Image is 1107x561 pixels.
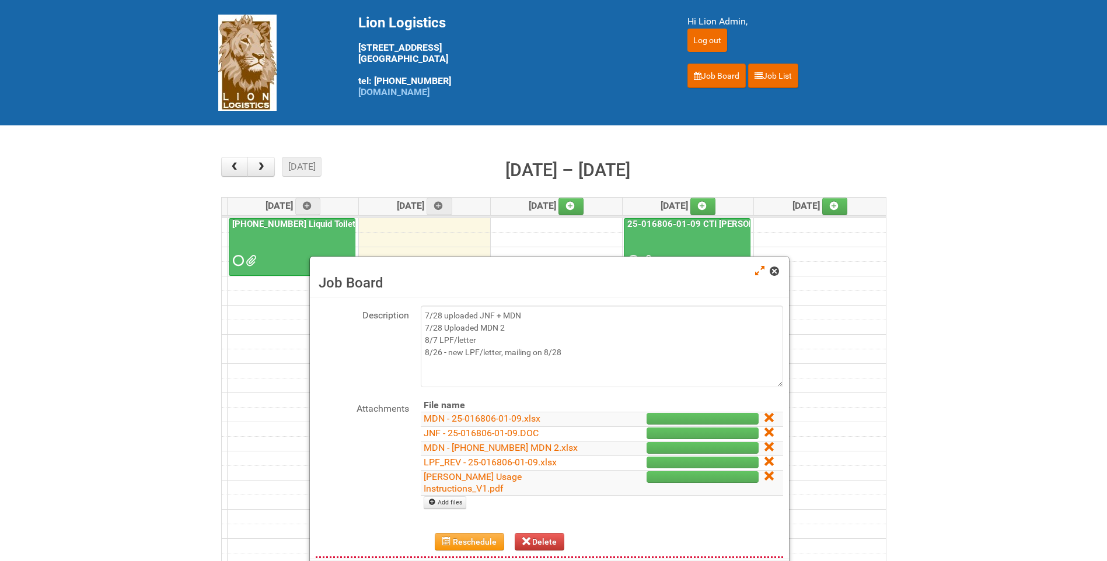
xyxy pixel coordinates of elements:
[515,533,565,551] button: Delete
[424,471,522,494] a: [PERSON_NAME] Usage Instructions_V1.pdf
[218,15,277,111] img: Lion Logistics
[558,198,584,215] a: Add an event
[624,218,750,276] a: 25-016806-01-09 CTI [PERSON_NAME] Bar Superior HUT
[424,427,539,439] a: JNF - 25-016806-01-09.DOC
[282,157,322,177] button: [DATE]
[266,200,321,211] span: [DATE]
[687,64,746,88] a: Job Board
[505,157,630,184] h2: [DATE] – [DATE]
[230,219,456,229] a: [PHONE_NUMBER] Liquid Toilet Bowl Cleaner - Mailing 2
[792,200,848,211] span: [DATE]
[421,399,600,412] th: File name
[358,15,446,31] span: Lion Logistics
[397,200,452,211] span: [DATE]
[424,496,466,509] a: Add files
[316,306,409,322] label: Description
[218,57,277,68] a: Lion Logistics
[229,218,355,276] a: [PHONE_NUMBER] Liquid Toilet Bowl Cleaner - Mailing 2
[233,257,241,265] span: Requested
[358,86,429,97] a: [DOMAIN_NAME]
[427,198,452,215] a: Add an event
[661,200,716,211] span: [DATE]
[424,457,557,468] a: LPF_REV - 25-016806-01-09.xlsx
[690,198,716,215] a: Add an event
[424,442,578,453] a: MDN - [PHONE_NUMBER] MDN 2.xlsx
[295,198,321,215] a: Add an event
[246,257,254,265] span: MDN 24-096164-01 MDN Left over counts.xlsx MOR_Mailing 2 24-096164-01-08.xlsm Labels Mailing 2 24...
[529,200,584,211] span: [DATE]
[424,413,540,424] a: MDN - 25-016806-01-09.xlsx
[358,15,658,97] div: [STREET_ADDRESS] [GEOGRAPHIC_DATA] tel: [PHONE_NUMBER]
[822,198,848,215] a: Add an event
[316,399,409,416] label: Attachments
[319,274,780,292] h3: Job Board
[435,533,504,551] button: Reschedule
[687,15,889,29] div: Hi Lion Admin,
[748,64,798,88] a: Job List
[421,306,783,387] textarea: 7/28 uploaded JNF + MDN 7/28 Uploaded MDN 2 8/7 LPF/letter 8/26 - new LPF/letter, mailing on 8/28
[687,29,727,52] input: Log out
[625,219,858,229] a: 25-016806-01-09 CTI [PERSON_NAME] Bar Superior HUT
